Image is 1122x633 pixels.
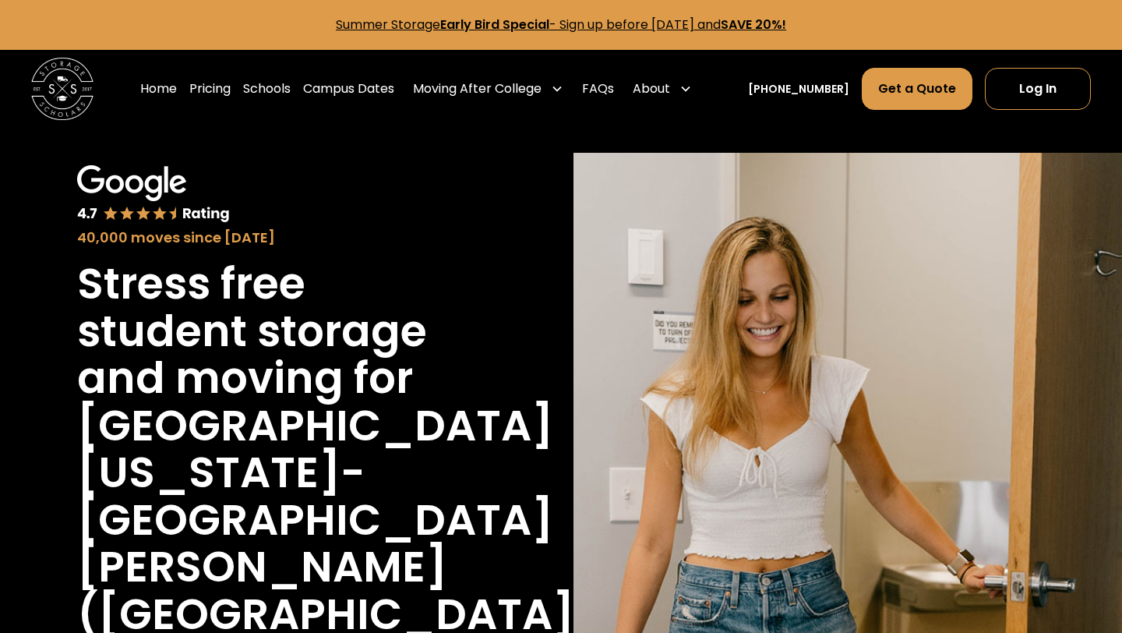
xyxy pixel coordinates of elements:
a: [PHONE_NUMBER] [748,81,849,97]
strong: Early Bird Special [440,16,549,34]
img: Google 4.7 star rating [77,165,230,224]
div: About [626,67,698,111]
a: home [31,58,93,120]
a: Get a Quote [862,68,972,110]
a: Pricing [189,67,231,111]
div: Moving After College [407,67,570,111]
a: Campus Dates [303,67,394,111]
a: Log In [985,68,1091,110]
div: Moving After College [413,80,542,98]
div: 40,000 moves since [DATE] [77,227,472,248]
h1: Stress free student storage and moving for [77,260,472,402]
strong: SAVE 20%! [721,16,786,34]
a: Summer StorageEarly Bird Special- Sign up before [DATE] andSAVE 20%! [336,16,786,34]
a: Home [140,67,177,111]
img: Storage Scholars main logo [31,58,93,120]
a: Schools [243,67,291,111]
div: About [633,80,670,98]
a: FAQs [582,67,614,111]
